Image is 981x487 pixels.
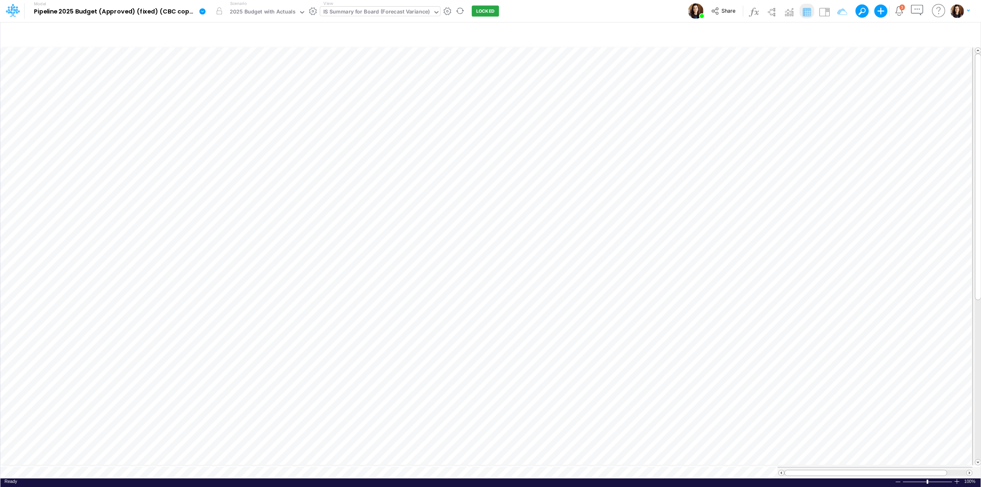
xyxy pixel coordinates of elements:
[472,6,499,17] button: LOCKED
[230,8,296,17] div: 2025 Budget with Actuals
[894,6,904,16] a: Notifications
[721,7,735,13] span: Share
[34,2,46,7] label: Model
[895,479,901,485] div: Zoom Out
[4,478,17,485] div: In Ready mode
[964,478,977,485] div: Zoom level
[901,5,903,9] div: 3 unread items
[688,3,703,19] img: User Image Icon
[954,478,960,485] div: Zoom In
[4,479,17,484] span: Ready
[927,480,928,484] div: Zoom
[707,5,741,18] button: Share
[323,8,430,17] div: IS Summary for Board (Forecast Variance)
[964,478,977,485] span: 100%
[323,0,333,7] label: View
[903,478,954,485] div: Zoom
[230,0,247,7] label: Scenario
[7,26,803,43] input: Type a title here
[34,8,196,16] b: Pipeline 2025 Budget (Approved) (fixed) (CBC copy) [DATE]T08:49:48UTC (copy) [DATE]T08:53:38UTC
